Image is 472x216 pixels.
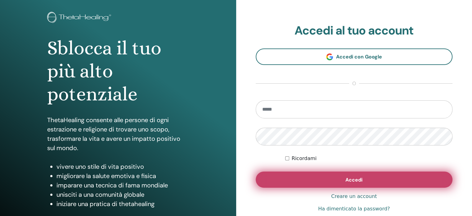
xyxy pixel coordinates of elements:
[56,199,189,209] li: iniziare una pratica di thetahealing
[56,181,189,190] li: imparare una tecnica di fama mondiale
[56,171,189,181] li: migliorare la salute emotiva e fisica
[285,155,452,162] div: Keep me authenticated indefinitely or until I manually logout
[349,80,359,87] span: o
[256,48,453,65] a: Accedi con Google
[47,37,189,106] h1: Sblocca il tuo più alto potenziale
[56,190,189,199] li: unisciti a una comunità globale
[47,115,189,153] p: ThetaHealing consente alle persone di ogni estrazione e religione di trovare uno scopo, trasforma...
[56,162,189,171] li: vivere uno stile di vita positivo
[256,24,453,38] h2: Accedi al tuo account
[345,177,362,183] span: Accedi
[336,53,382,60] span: Accedi con Google
[331,193,377,200] a: Creare un account
[256,172,453,188] button: Accedi
[292,155,317,162] label: Ricordami
[318,205,390,213] a: Ha dimenticato la password?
